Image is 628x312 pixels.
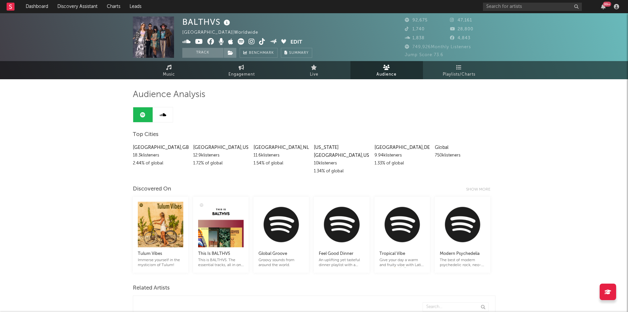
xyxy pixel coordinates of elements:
[405,45,471,49] span: 749,926 Monthly Listeners
[374,152,430,159] div: 9.94k listeners
[198,243,244,268] a: This Is BALTHVSThis is BALTHVS. The essential tracks, all in one playlist.
[423,302,489,312] input: Search...
[450,27,473,31] span: 28,800
[205,61,278,79] a: Engagement
[228,71,255,79] span: Engagement
[289,51,309,55] span: Summary
[133,91,205,99] span: Audience Analysis
[374,144,430,152] div: [GEOGRAPHIC_DATA] , DE
[163,71,175,79] span: Music
[603,2,611,7] div: 99 +
[290,38,302,47] button: Edit
[435,152,490,159] div: 750k listeners
[319,243,364,268] a: Feel Good DinnerAn uplifting yet tasteful dinner playlist with a guaranteed feel good vibe.
[254,159,309,167] div: 1.54 % of global
[440,258,485,268] div: The best of modern psychedelic rock, neo-psychedelic, and psychedelic indie.
[198,258,244,268] div: This is BALTHVS. The essential tracks, all in one playlist.
[450,36,470,40] span: 4,843
[450,18,472,22] span: 47,161
[405,53,443,57] span: Jump Score: 73.6
[379,243,425,268] a: Tropical VibeGive your day a warm and fruity vibe with Latin music! 🌞🌴🍍🍉
[440,250,485,258] div: Modern Psychedelia
[133,185,171,193] div: Discovered On
[258,258,304,268] div: Groovy sounds from around the world.
[182,17,232,27] div: BALTHVS
[443,71,475,79] span: Playlists/Charts
[182,48,224,58] button: Track
[138,250,183,258] div: Tulum Vibes
[601,4,606,9] button: 99+
[379,250,425,258] div: Tropical Vibe
[193,144,249,152] div: [GEOGRAPHIC_DATA] , US
[254,144,309,152] div: [GEOGRAPHIC_DATA] , NL
[314,144,369,159] div: [US_STATE][GEOGRAPHIC_DATA] , US
[133,159,188,167] div: 2.44 % of global
[193,159,249,167] div: 1.72 % of global
[133,284,170,292] span: Related Artists
[319,258,364,268] div: An uplifting yet tasteful dinner playlist with a guaranteed feel good vibe.
[133,131,159,139] span: Top Cities
[314,159,369,167] div: 10k listeners
[278,61,350,79] a: Live
[281,48,312,58] button: Summary
[423,61,495,79] a: Playlists/Charts
[138,243,183,268] a: Tulum VibesImmerse yourself in the mysticism of Tulum!
[466,186,495,193] div: Show more
[133,61,205,79] a: Music
[440,243,485,268] a: Modern PsychedeliaThe best of modern psychedelic rock, neo-psychedelic, and psychedelic indie.
[405,27,425,31] span: 1,740
[435,144,490,152] div: Global
[483,3,582,11] input: Search for artists
[405,36,425,40] span: 1,838
[405,18,428,22] span: 92,675
[379,258,425,268] div: Give your day a warm and fruity vibe with Latin music! 🌞🌴🍍🍉
[254,152,309,159] div: 11.6k listeners
[350,61,423,79] a: Audience
[258,243,304,268] a: Global GrooveGroovy sounds from around the world.
[258,250,304,258] div: Global Groove
[133,152,188,159] div: 18.3k listeners
[240,48,278,58] a: Benchmark
[249,49,274,57] span: Benchmark
[138,258,183,268] div: Immerse yourself in the mysticism of Tulum!
[133,144,188,152] div: [GEOGRAPHIC_DATA] , GB
[193,152,249,159] div: 12.9k listeners
[198,250,244,258] div: This Is BALTHVS
[182,29,266,37] div: [GEOGRAPHIC_DATA] | Worldwide
[310,71,318,79] span: Live
[374,159,430,167] div: 1.33 % of global
[314,167,369,175] div: 1.34 % of global
[376,71,397,79] span: Audience
[319,250,364,258] div: Feel Good Dinner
